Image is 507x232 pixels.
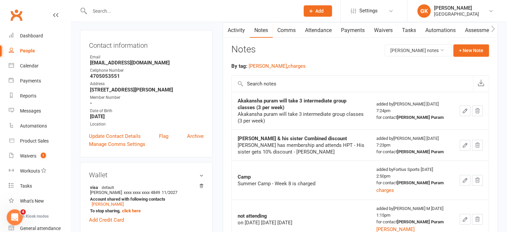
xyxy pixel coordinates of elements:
div: Payments [20,78,41,83]
a: People [9,43,70,58]
strong: 4705053551 [90,73,204,79]
a: Comms [273,23,300,38]
h3: Contact information [89,39,204,49]
strong: [PERSON_NAME] Puram [397,219,444,224]
h3: Notes [231,44,256,56]
a: click here [122,208,141,213]
h3: Wallet [89,171,204,179]
button: + New Note [453,44,489,56]
div: Akakansha puram will take 3 intermediate group classes (3 per week) [238,111,365,124]
strong: [PERSON_NAME] Puram [397,180,444,185]
button: Upload attachment [32,181,37,186]
a: Workouts [9,164,70,179]
div: for contact [376,149,448,155]
div: [GEOGRAPHIC_DATA] [434,11,479,17]
a: Automations [421,23,460,38]
a: [PERSON_NAME] [92,202,124,207]
li: Custom fields for your prospects or members, and [16,89,104,102]
a: Update Contact Details [89,132,141,140]
div: for contact [376,219,448,225]
div: added by [PERSON_NAME] [DATE] 7:24pm [376,101,448,121]
li: Setting up your marketing website. [16,103,104,110]
div: Member Number [90,94,204,101]
a: Calendar [9,58,70,73]
div: Tasks [20,183,32,189]
div: What's New [20,198,44,204]
textarea: Message… [6,167,128,178]
div: Thanks [11,149,104,156]
strong: Camp [238,174,251,180]
div: Date of Birth [90,108,204,114]
a: Messages [9,103,70,119]
div: for contact [376,180,448,186]
strong: visa [90,185,200,190]
button: [PERSON_NAME] notes [385,44,452,56]
div: Product Sales [20,138,49,144]
div: There are a couple of really great customisations that you might want to look at next. These are: [11,66,104,86]
a: Payments [336,23,369,38]
div: Messages [20,108,41,113]
a: Attendance [300,23,336,38]
a: Tasks [397,23,421,38]
div: Summer Camp - Week 8 is charged [238,180,365,187]
strong: To stop sharing, [90,208,200,213]
a: Archive [187,132,204,140]
div: Reports [20,93,36,98]
span: 4 [20,209,26,215]
div: Waivers [20,153,36,159]
input: Search... [88,6,295,16]
div: Calendar [20,63,39,68]
div: General attendance [20,226,61,231]
div: GK [417,4,431,18]
div: Dashboard [20,33,43,38]
iframe: Intercom live chat [7,209,23,225]
a: Waivers [369,23,397,38]
div: [PERSON_NAME] [434,5,479,11]
a: Tasks [9,179,70,194]
strong: Account shared with following contacts [90,197,200,202]
a: Assessments [460,23,501,38]
span: xxxx xxxx xxxx 4849 [124,190,160,195]
div: David says… [5,23,128,174]
img: Profile image for David [19,4,30,14]
div: added by [PERSON_NAME] [DATE] 7:23pm [376,135,448,155]
div: on [DATE] [DATE] [DATE] [238,219,365,226]
div: Automations [20,123,47,129]
strong: [EMAIL_ADDRESS][DOMAIN_NAME] [90,60,204,66]
button: Home [116,3,129,15]
a: Payments [9,73,70,88]
strong: - [90,100,204,106]
div: Looks like you are really making the most of your free trial. I can see you've added membership p... [11,37,104,63]
button: Gif picker [21,181,26,186]
button: charges [288,62,306,70]
span: Add [315,8,324,14]
div: Hi [PERSON_NAME],Looks like you are really making the most of your free trial. I can see you've a... [5,23,109,160]
strong: [STREET_ADDRESS][PERSON_NAME] [90,87,204,93]
div: Cellphone Number [90,67,204,74]
a: Reports [9,88,70,103]
strong: Akakansha puram will take 3 intermediate group classes (3 per week) [238,98,346,110]
div: Address [90,81,204,87]
a: Flag [159,132,168,140]
a: Waivers 1 [9,149,70,164]
span: 11/2027 [162,190,177,195]
div: Hi [PERSON_NAME], [11,27,104,34]
span: 1 [41,153,46,158]
a: Dashboard [9,28,70,43]
strong: [PERSON_NAME] Puram [397,149,444,154]
button: Add [304,5,332,17]
div: Location [90,121,204,128]
div: Workouts [20,168,40,174]
strong: By tag: [231,63,247,69]
a: Clubworx [8,7,25,23]
a: Activity [223,23,250,38]
a: Manage Comms Settings [89,140,145,148]
button: Emoji picker [10,181,16,186]
div: If you would like some further instruction on how to do this, please reply to this message and we... [11,113,104,146]
div: People [20,48,35,53]
span: default [100,185,116,190]
div: Email [90,54,204,60]
h1: [PERSON_NAME] [32,3,76,8]
a: Automations [9,119,70,134]
button: go back [4,3,17,15]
